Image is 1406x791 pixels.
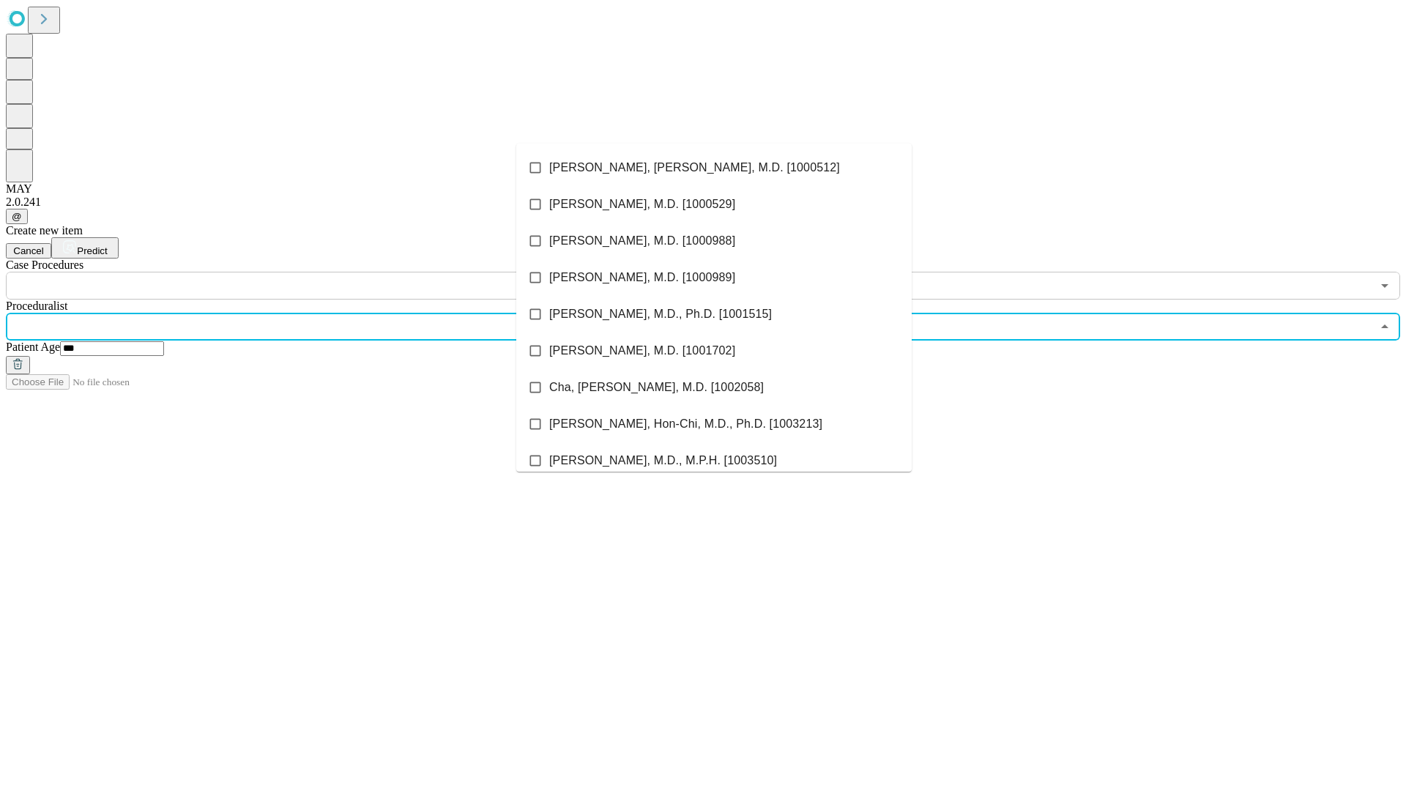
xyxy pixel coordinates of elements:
[6,259,83,271] span: Scheduled Procedure
[1375,275,1395,296] button: Open
[77,245,107,256] span: Predict
[549,452,777,469] span: [PERSON_NAME], M.D., M.P.H. [1003510]
[12,211,22,222] span: @
[6,224,83,237] span: Create new item
[549,159,840,177] span: [PERSON_NAME], [PERSON_NAME], M.D. [1000512]
[6,243,51,259] button: Cancel
[1375,316,1395,337] button: Close
[549,269,735,286] span: [PERSON_NAME], M.D. [1000989]
[549,305,772,323] span: [PERSON_NAME], M.D., Ph.D. [1001515]
[6,300,67,312] span: Proceduralist
[549,342,735,360] span: [PERSON_NAME], M.D. [1001702]
[13,245,44,256] span: Cancel
[549,379,764,396] span: Cha, [PERSON_NAME], M.D. [1002058]
[6,341,60,353] span: Patient Age
[51,237,119,259] button: Predict
[549,415,822,433] span: [PERSON_NAME], Hon-Chi, M.D., Ph.D. [1003213]
[549,196,735,213] span: [PERSON_NAME], M.D. [1000529]
[6,182,1400,196] div: MAY
[6,209,28,224] button: @
[6,196,1400,209] div: 2.0.241
[549,232,735,250] span: [PERSON_NAME], M.D. [1000988]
